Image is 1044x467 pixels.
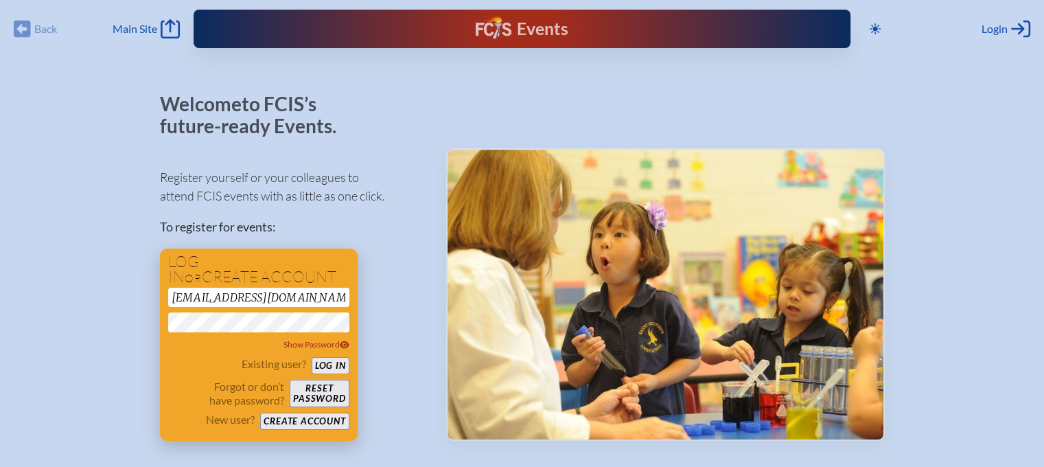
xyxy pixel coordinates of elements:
span: Login [982,22,1008,36]
p: To register for events: [160,218,424,236]
img: Events [448,150,883,440]
button: Create account [260,413,349,430]
p: New user? [206,413,255,426]
button: Resetpassword [290,380,349,407]
input: Email [168,288,349,307]
p: Forgot or don’t have password? [168,380,285,407]
span: or [185,271,202,285]
span: Main Site [113,22,157,36]
a: Main Site [113,19,180,38]
span: Show Password [283,339,349,350]
button: Log in [312,357,349,374]
p: Welcome to FCIS’s future-ready Events. [160,93,352,137]
h1: Log in create account [168,254,349,285]
div: FCIS Events — Future ready [380,16,664,41]
p: Existing user? [242,357,306,371]
p: Register yourself or your colleagues to attend FCIS events with as little as one click. [160,168,424,205]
